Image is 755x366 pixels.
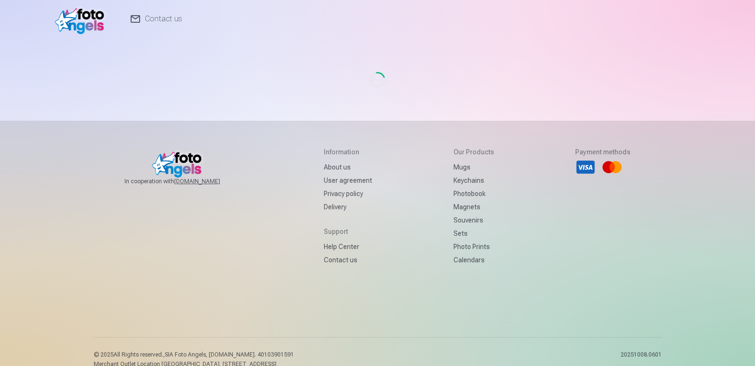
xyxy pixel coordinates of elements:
[453,214,494,227] a: Souvenirs
[94,351,294,358] p: © 2025 All Rights reserved. ,
[575,147,631,157] h5: Payment methods
[453,147,494,157] h5: Our products
[453,187,494,200] a: Photobook
[324,200,372,214] a: Delivery
[453,227,494,240] a: Sets
[324,240,372,253] a: Help Center
[453,174,494,187] a: Keychains
[324,187,372,200] a: Privacy policy
[55,4,109,34] img: /v1
[324,174,372,187] a: User agreement
[453,240,494,253] a: Photo prints
[453,161,494,174] a: Mugs
[324,253,372,267] a: Contact us
[124,178,243,185] span: In cooperation with
[324,227,372,236] h5: Support
[602,157,622,178] li: Mastercard
[453,253,494,267] a: Calendars
[453,200,494,214] a: Magnets
[165,351,294,358] span: SIA Foto Angels, [DOMAIN_NAME]. 40103901591
[324,147,372,157] h5: Information
[324,161,372,174] a: About us
[174,178,243,185] a: [DOMAIN_NAME]
[575,157,596,178] li: Visa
